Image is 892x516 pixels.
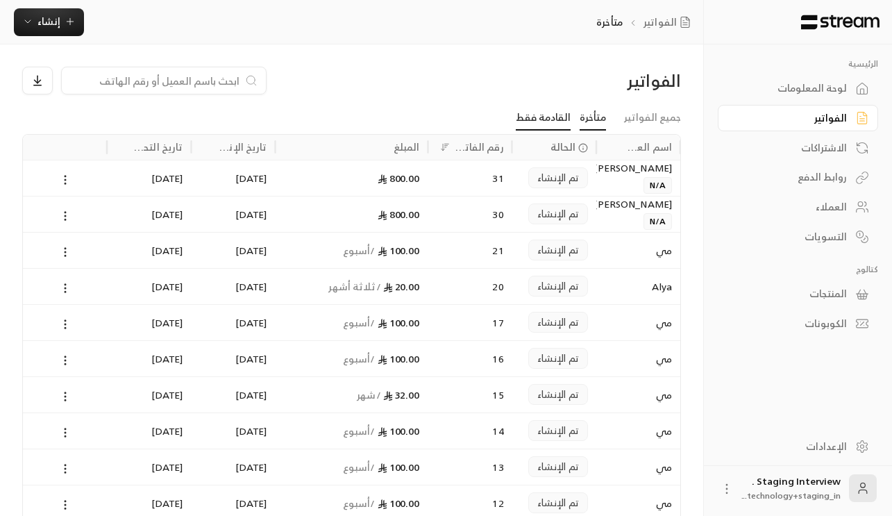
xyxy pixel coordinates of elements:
div: الفواتير [526,69,681,92]
div: روابط الدفع [735,170,847,184]
div: [DATE] [199,449,267,485]
div: 800.00 [284,160,420,196]
div: 800.00 [284,197,420,232]
span: / أسبوع [343,242,376,259]
p: كتالوج [718,264,878,275]
input: ابحث باسم العميل أو رقم الهاتف [70,73,239,88]
img: Logo [800,15,881,30]
div: الفواتير [735,111,847,125]
div: [DATE] [199,413,267,449]
a: الاشتراكات [718,134,878,161]
div: [DATE] [115,341,183,376]
div: 16 [437,341,504,376]
a: التسويات [718,223,878,250]
div: المنتجات [735,287,847,301]
span: / أسبوع [343,314,376,331]
a: جميع الفواتير [624,106,681,130]
div: [DATE] [199,233,267,268]
span: تم الإنشاء [537,207,579,221]
div: 13 [437,449,504,485]
div: 21 [437,233,504,268]
div: الكوبونات [735,317,847,331]
div: [DATE] [199,377,267,413]
div: [DATE] [199,197,267,232]
span: N/A [643,177,672,194]
a: الفواتير [643,15,696,29]
div: [DATE] [199,269,267,304]
div: مي [605,377,672,413]
div: مي [605,449,672,485]
span: / أسبوع [343,422,376,440]
span: تم الإنشاء [537,279,579,293]
div: Alya [605,269,672,304]
p: متأخرة [596,15,623,29]
div: 32.00 [284,377,420,413]
a: لوحة المعلومات [718,75,878,102]
button: Sort [437,139,453,156]
div: [PERSON_NAME] [605,160,672,176]
span: تم الإنشاء [537,460,579,474]
div: [DATE] [115,233,183,268]
div: اسم العميل [623,138,672,156]
div: [DATE] [199,160,267,196]
div: 20.00 [284,269,420,304]
div: [DATE] [115,160,183,196]
div: 100.00 [284,341,420,376]
p: الرئيسية [718,58,878,69]
span: إنشاء [37,13,60,30]
span: technology+staging_in... [742,488,841,503]
div: مي [605,233,672,268]
a: الفواتير [718,105,878,132]
nav: breadcrumb [596,15,696,29]
span: / ثلاثة أشهر [328,278,380,295]
a: المنتجات [718,281,878,308]
div: تاريخ التحديث [133,138,183,156]
div: مي [605,305,672,340]
span: / أسبوع [343,350,376,367]
div: [DATE] [199,305,267,340]
div: [DATE] [115,269,183,304]
div: 100.00 [284,305,420,340]
div: رقم الفاتورة [455,138,504,156]
a: الكوبونات [718,310,878,338]
span: تم الإنشاء [537,315,579,329]
div: التسويات [735,230,847,244]
div: 100.00 [284,233,420,268]
a: روابط الدفع [718,164,878,191]
div: الاشتراكات [735,141,847,155]
div: [DATE] [115,449,183,485]
span: تم الإنشاء [537,243,579,257]
div: 30 [437,197,504,232]
div: مي [605,413,672,449]
span: تم الإنشاء [537,388,579,401]
div: [DATE] [199,341,267,376]
span: / أسبوع [343,494,376,512]
span: / شهر [357,386,381,403]
span: تم الإنشاء [537,171,579,185]
span: تم الإنشاء [537,351,579,365]
div: 14 [437,413,504,449]
a: القادمة فقط [516,106,571,131]
div: الإعدادات [735,440,847,453]
div: مي [605,341,672,376]
a: متأخرة [580,106,606,131]
div: تاريخ الإنشاء [217,138,267,156]
span: الحالة [550,140,576,154]
button: إنشاء [14,8,84,36]
span: تم الإنشاء [537,424,579,438]
a: العملاء [718,194,878,221]
div: 15 [437,377,504,413]
div: العملاء [735,200,847,214]
span: / أسبوع [343,458,376,476]
div: [PERSON_NAME] [605,197,672,212]
div: 20 [437,269,504,304]
div: Staging Interview . [742,474,841,502]
div: لوحة المعلومات [735,81,847,95]
div: المبلغ [394,138,420,156]
div: 100.00 [284,449,420,485]
div: 17 [437,305,504,340]
div: 31 [437,160,504,196]
div: [DATE] [115,413,183,449]
div: [DATE] [115,197,183,232]
span: N/A [643,213,672,230]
